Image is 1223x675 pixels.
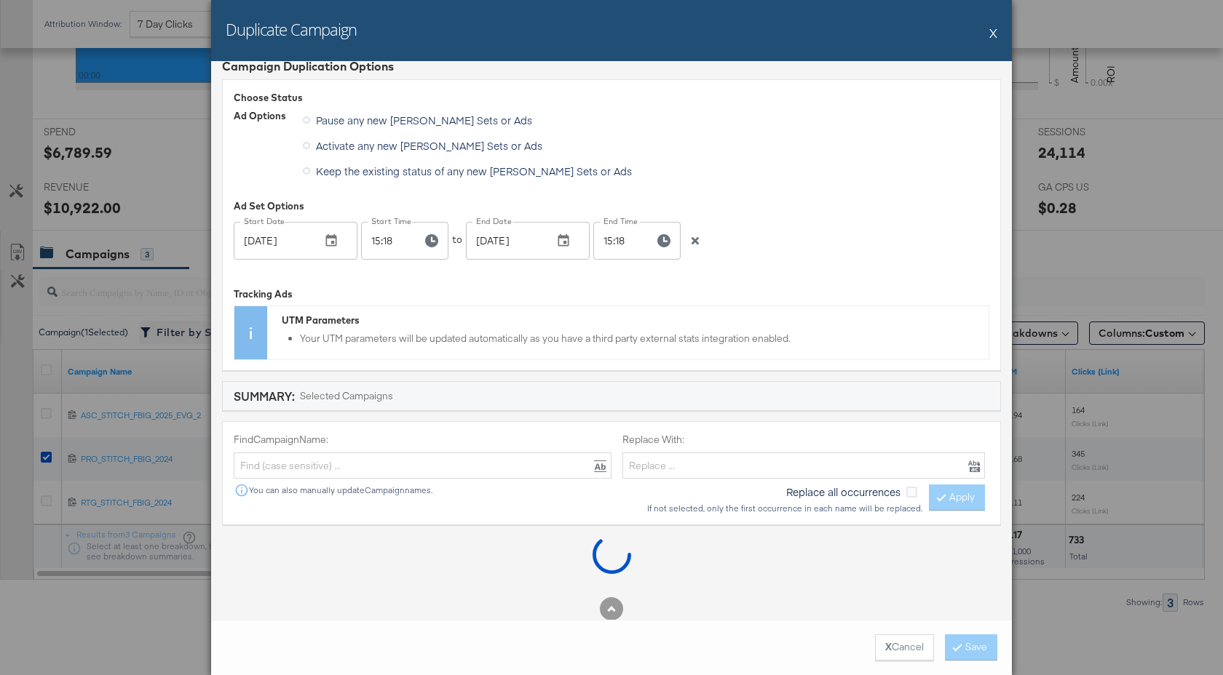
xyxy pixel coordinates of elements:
div: Campaign Duplication Options [222,58,1001,75]
div: Ad Set Options [234,199,989,213]
label: Replace With: [622,433,985,447]
div: Choose Status [234,91,989,105]
div: Summary: [234,388,295,404]
button: X [989,18,997,47]
div: UTM Parameters [282,313,981,327]
li: Your UTM parameters will be updated automatically as you have a third party external stats integr... [300,332,981,346]
input: Find (case sensitive) ... [234,452,611,479]
div: You can also manually update Campaign names. [234,483,611,498]
strong: X [885,640,892,654]
span: Pause any new [PERSON_NAME] Sets or Ads [316,113,532,127]
label: Find Campaign Name: [234,433,611,447]
span: Activate any new [PERSON_NAME] Sets or Ads [316,138,542,153]
div: Selected Campaigns [300,389,393,403]
h2: Duplicate Campaign [226,18,357,40]
div: Tracking Ads [234,287,989,301]
button: XCancel [875,634,934,660]
input: Replace ... [622,452,985,479]
div: If not selected, only the first occurrence in each name will be replaced. [646,503,923,514]
div: to [452,222,462,258]
div: Ad Options [234,109,292,123]
span: Keep the existing status of any new [PERSON_NAME] Sets or Ads [316,164,632,178]
span: Replace all occurrences [786,484,901,499]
